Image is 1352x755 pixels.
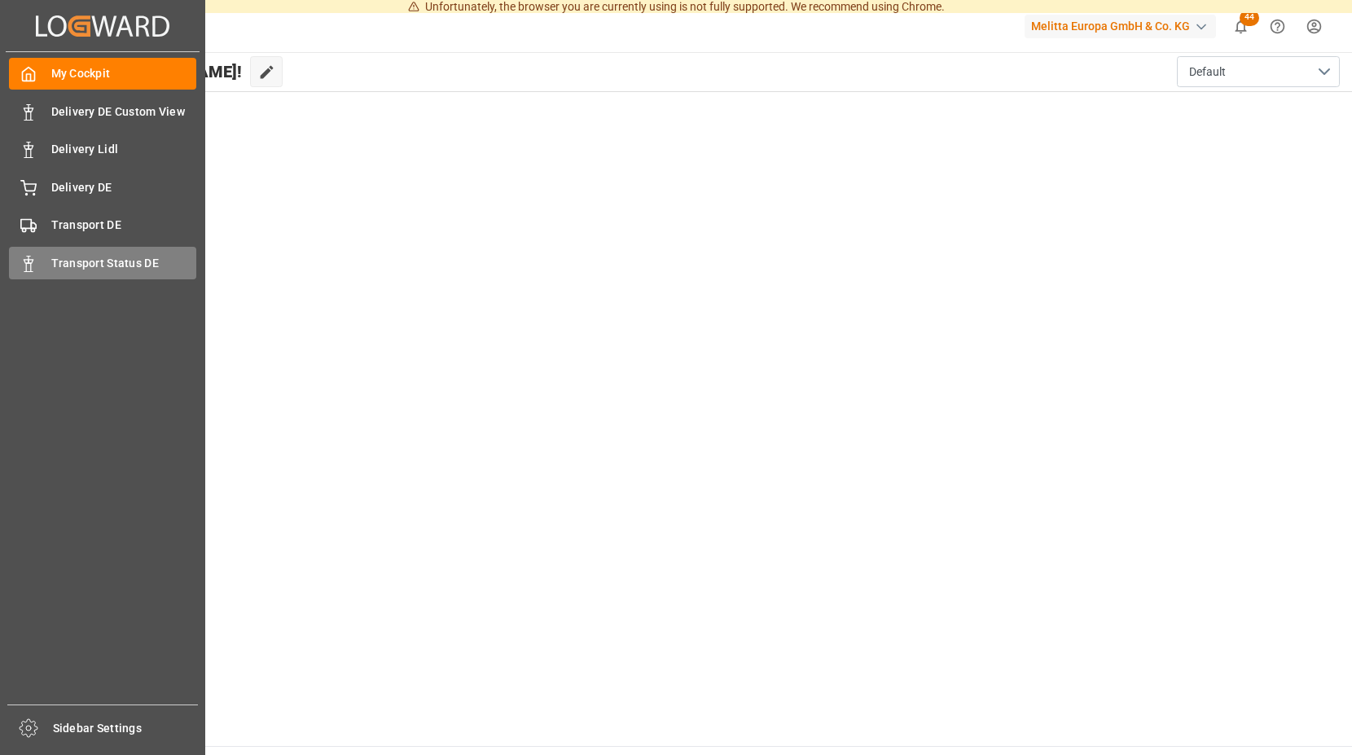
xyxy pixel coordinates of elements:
[1189,64,1226,81] span: Default
[9,95,196,127] a: Delivery DE Custom View
[51,65,197,82] span: My Cockpit
[1025,11,1223,42] button: Melitta Europa GmbH & Co. KG
[9,171,196,203] a: Delivery DE
[9,134,196,165] a: Delivery Lidl
[9,58,196,90] a: My Cockpit
[1259,8,1296,45] button: Help Center
[51,255,197,272] span: Transport Status DE
[51,217,197,234] span: Transport DE
[9,209,196,241] a: Transport DE
[9,247,196,279] a: Transport Status DE
[1240,10,1259,26] span: 44
[1025,15,1216,38] div: Melitta Europa GmbH & Co. KG
[51,179,197,196] span: Delivery DE
[51,141,197,158] span: Delivery Lidl
[53,720,199,737] span: Sidebar Settings
[1177,56,1340,87] button: open menu
[51,103,197,121] span: Delivery DE Custom View
[1223,8,1259,45] button: show 44 new notifications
